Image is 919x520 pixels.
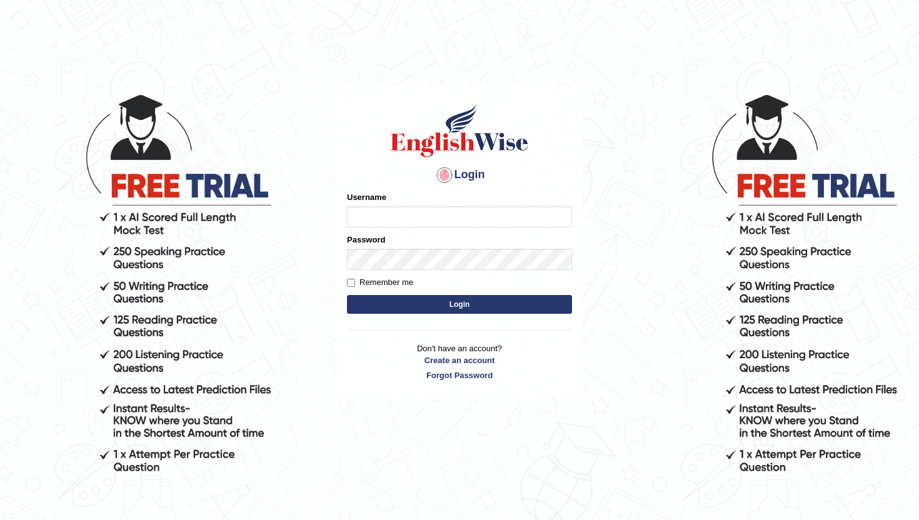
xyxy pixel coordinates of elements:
[347,191,386,203] label: Username
[347,295,572,314] button: Login
[347,369,572,381] a: Forgot Password
[388,102,531,159] img: Logo of English Wise sign in for intelligent practice with AI
[347,165,572,185] h4: Login
[347,276,413,289] label: Remember me
[347,279,355,287] input: Remember me
[347,342,572,381] p: Don't have an account?
[347,234,385,246] label: Password
[347,354,572,366] a: Create an account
